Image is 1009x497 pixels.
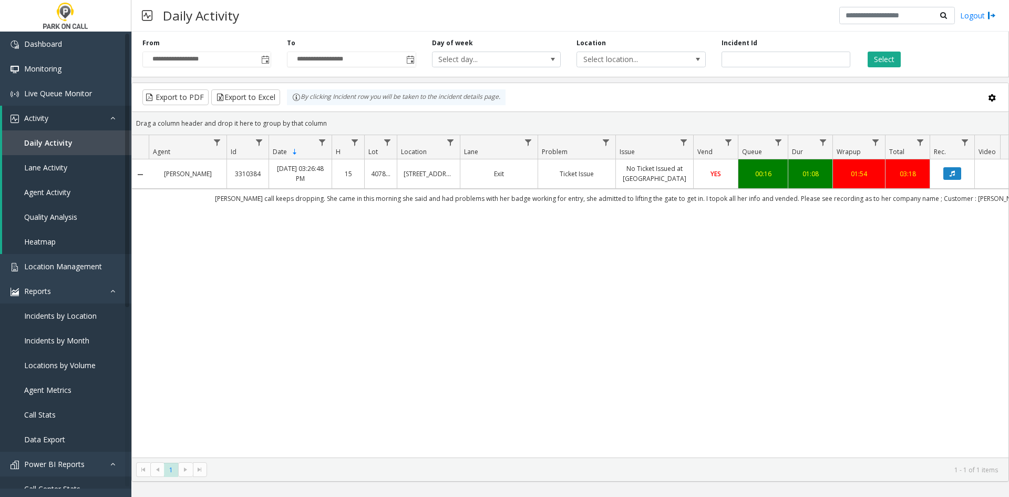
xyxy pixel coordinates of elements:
a: Daily Activity [2,130,131,155]
a: Id Filter Menu [252,135,266,149]
a: Date Filter Menu [315,135,330,149]
a: Location Filter Menu [444,135,458,149]
a: Agent Activity [2,180,131,205]
img: 'icon' [11,461,19,469]
span: Total [889,147,904,156]
span: Daily Activity [24,138,73,148]
span: Id [231,147,236,156]
a: 3310384 [233,169,262,179]
div: By clicking Incident row you will be taken to the incident details page. [287,89,506,105]
a: 01:08 [795,169,826,179]
span: Toggle popup [259,52,271,67]
span: Sortable [291,148,299,156]
span: Call Stats [24,410,56,420]
a: 01:54 [839,169,879,179]
span: Data Export [24,434,65,444]
a: Agent Filter Menu [210,135,224,149]
span: Select day... [433,52,535,67]
span: Reports [24,286,51,296]
a: Total Filter Menu [913,135,928,149]
span: Heatmap [24,237,56,247]
span: Location Management [24,261,102,271]
span: Queue [742,147,762,156]
button: Export to PDF [142,89,209,105]
span: H [336,147,341,156]
button: Export to Excel [211,89,280,105]
span: Live Queue Monitor [24,88,92,98]
a: Queue Filter Menu [771,135,786,149]
div: Data table [132,135,1008,458]
a: Collapse Details [132,170,149,179]
span: Quality Analysis [24,212,77,222]
a: Wrapup Filter Menu [869,135,883,149]
a: Lane Filter Menu [521,135,536,149]
span: Video [979,147,996,156]
a: Vend Filter Menu [722,135,736,149]
a: [PERSON_NAME] [155,169,220,179]
a: YES [700,169,732,179]
span: Activity [24,113,48,123]
a: Lane Activity [2,155,131,180]
span: Issue [620,147,635,156]
a: Quality Analysis [2,205,131,229]
span: Select location... [577,52,679,67]
span: Monitoring [24,64,61,74]
a: [DATE] 03:26:48 PM [275,164,325,184]
a: Ticket Issue [544,169,609,179]
span: Problem [542,147,568,156]
a: Logout [960,10,996,21]
span: Wrapup [837,147,861,156]
img: 'icon' [11,263,19,271]
label: Day of week [432,38,473,48]
span: Vend [697,147,713,156]
a: Exit [467,169,531,179]
span: Page 1 [164,463,178,477]
label: Incident Id [722,38,757,48]
span: Incidents by Location [24,311,97,321]
span: Incidents by Month [24,336,89,346]
h3: Daily Activity [158,3,244,28]
img: logout [987,10,996,21]
img: 'icon' [11,288,19,296]
a: 03:18 [892,169,923,179]
kendo-pager-info: 1 - 1 of 1 items [213,465,998,474]
img: infoIcon.svg [292,93,301,102]
button: Select [868,52,901,67]
label: To [287,38,295,48]
a: Activity [2,106,131,130]
span: Agent [153,147,170,156]
span: Locations by Volume [24,360,96,370]
a: H Filter Menu [348,135,362,149]
label: From [142,38,160,48]
a: 407802 [371,169,390,179]
span: Agent Activity [24,187,70,197]
span: Agent Metrics [24,385,71,395]
div: Drag a column header and drop it here to group by that column [132,114,1008,133]
a: Rec. Filter Menu [958,135,972,149]
span: Lane [464,147,478,156]
a: 15 [338,169,358,179]
span: Dur [792,147,803,156]
a: Issue Filter Menu [677,135,691,149]
img: 'icon' [11,90,19,98]
span: Dashboard [24,39,62,49]
a: Lot Filter Menu [380,135,395,149]
img: 'icon' [11,115,19,123]
span: YES [711,169,721,178]
img: 'icon' [11,40,19,49]
span: Location [401,147,427,156]
span: Date [273,147,287,156]
span: Lot [368,147,378,156]
a: No Ticket Issued at [GEOGRAPHIC_DATA] [622,164,687,184]
span: Power BI Reports [24,459,85,469]
img: pageIcon [142,3,152,28]
a: Heatmap [2,229,131,254]
a: [STREET_ADDRESS] [404,169,454,179]
a: Problem Filter Menu [599,135,613,149]
span: Lane Activity [24,163,67,173]
a: 00:16 [745,169,781,179]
